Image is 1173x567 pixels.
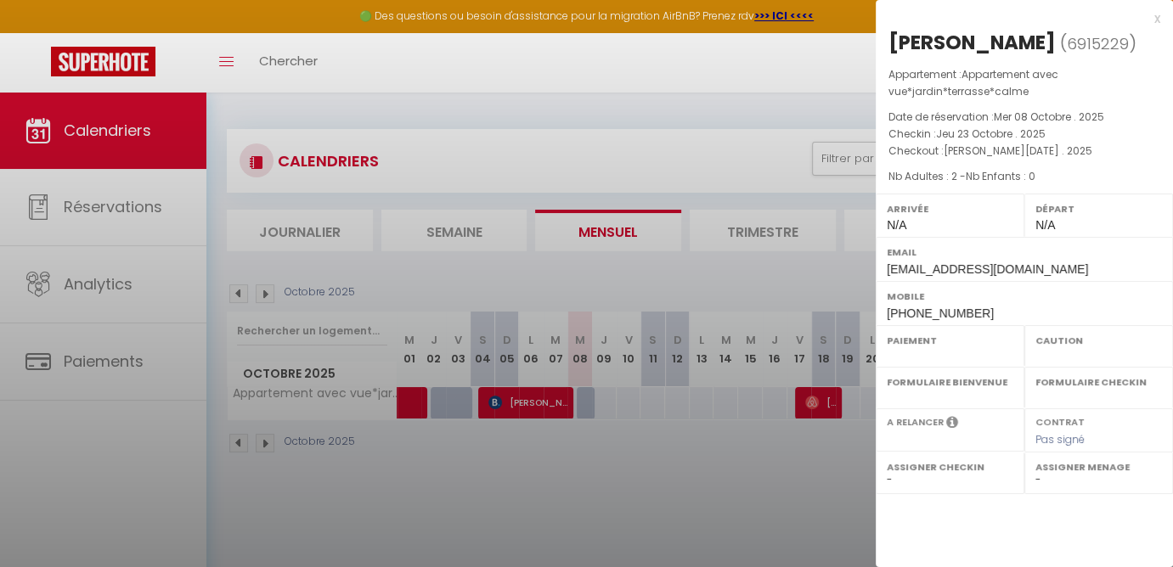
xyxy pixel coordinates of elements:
p: Date de réservation : [888,109,1160,126]
span: Nb Enfants : 0 [966,169,1035,183]
label: Mobile [887,288,1162,305]
label: Formulaire Checkin [1035,373,1162,390]
span: [EMAIL_ADDRESS][DOMAIN_NAME] [887,262,1088,276]
label: Paiement [887,332,1013,349]
p: Checkin : [888,126,1160,143]
p: Appartement : [888,66,1160,100]
div: [PERSON_NAME] [888,29,1056,56]
label: Formulaire Bienvenue [887,373,1013,390]
span: Appartement avec vue*jardin*terrasse*calme [888,67,1058,98]
p: Checkout : [888,143,1160,160]
label: Départ [1035,200,1162,217]
span: N/A [1035,218,1055,232]
i: Sélectionner OUI si vous souhaiter envoyer les séquences de messages post-checkout [946,415,958,434]
label: Assigner Checkin [887,458,1013,475]
label: A relancer [887,415,944,429]
label: Assigner Menage [1035,458,1162,475]
label: Contrat [1035,415,1085,426]
span: N/A [887,218,906,232]
span: ( ) [1060,31,1136,55]
span: [PHONE_NUMBER] [887,306,994,320]
label: Caution [1035,332,1162,349]
span: Nb Adultes : 2 - [888,169,1035,183]
div: x [876,8,1160,29]
span: 6915229 [1067,33,1129,54]
span: [PERSON_NAME][DATE] . 2025 [944,143,1092,158]
label: Email [887,244,1162,261]
label: Arrivée [887,200,1013,217]
span: Pas signé [1035,432,1085,446]
span: Mer 08 Octobre . 2025 [994,109,1104,124]
span: Jeu 23 Octobre . 2025 [936,126,1046,141]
